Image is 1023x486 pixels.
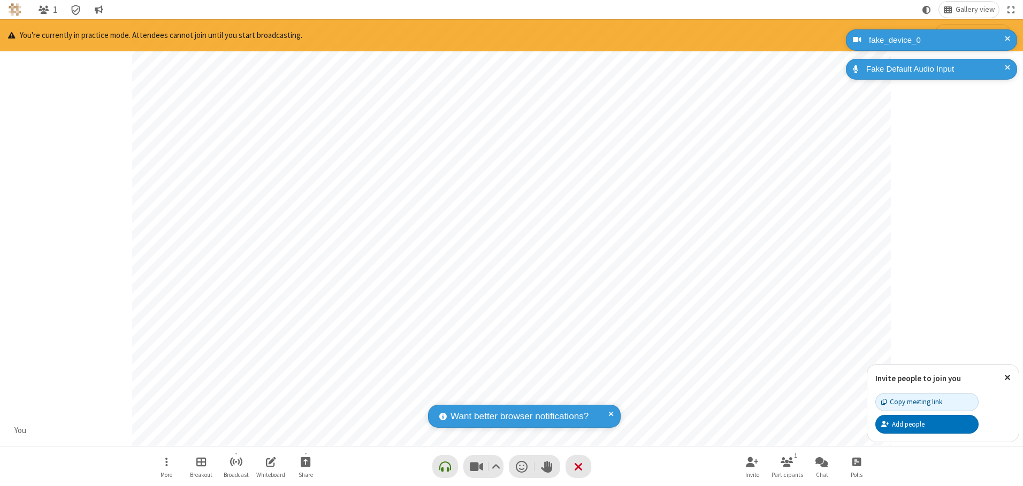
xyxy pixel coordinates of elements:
button: Change layout [939,2,999,18]
span: Gallery view [956,5,995,14]
div: fake_device_0 [865,34,1009,47]
span: Invite [745,472,759,478]
button: Open menu [150,451,182,482]
button: Start broadcasting [935,24,1011,47]
button: Using system theme [918,2,935,18]
span: Polls [851,472,862,478]
button: Manage Breakout Rooms [185,451,217,482]
button: Open poll [841,451,873,482]
span: Share [299,472,313,478]
button: Open participant list [34,2,62,18]
span: 1 [53,5,57,15]
button: Close popover [996,365,1019,391]
label: Invite people to join you [875,373,961,383]
button: Start sharing [289,451,322,482]
button: Fullscreen [1003,2,1019,18]
div: 1 [791,451,800,460]
button: Start broadcast [220,451,252,482]
span: Participants [772,472,803,478]
button: Stop video (Alt+V) [463,455,503,478]
div: Copy meeting link [881,397,942,407]
button: Invite participants (Alt+I) [736,451,768,482]
div: You [11,425,30,437]
button: Add people [875,415,979,433]
button: Open shared whiteboard [255,451,287,482]
button: Send a reaction [509,455,535,478]
button: Copy meeting link [875,393,979,411]
span: Whiteboard [256,472,285,478]
button: Connect your audio [432,455,458,478]
span: Want better browser notifications? [451,410,589,423]
button: Raise hand [535,455,560,478]
span: Breakout [190,472,212,478]
button: Open participant list [771,451,803,482]
span: Chat [816,472,828,478]
span: More [161,472,172,478]
p: You're currently in practice mode. Attendees cannot join until you start broadcasting. [8,29,302,42]
button: Video setting [488,455,503,478]
div: Fake Default Audio Input [862,63,1009,75]
button: End or leave meeting [566,455,591,478]
div: Meeting details Encryption enabled [66,2,86,18]
button: Open chat [806,451,838,482]
img: QA Selenium DO NOT DELETE OR CHANGE [9,3,21,16]
span: Broadcast [224,472,249,478]
button: Conversation [90,2,107,18]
